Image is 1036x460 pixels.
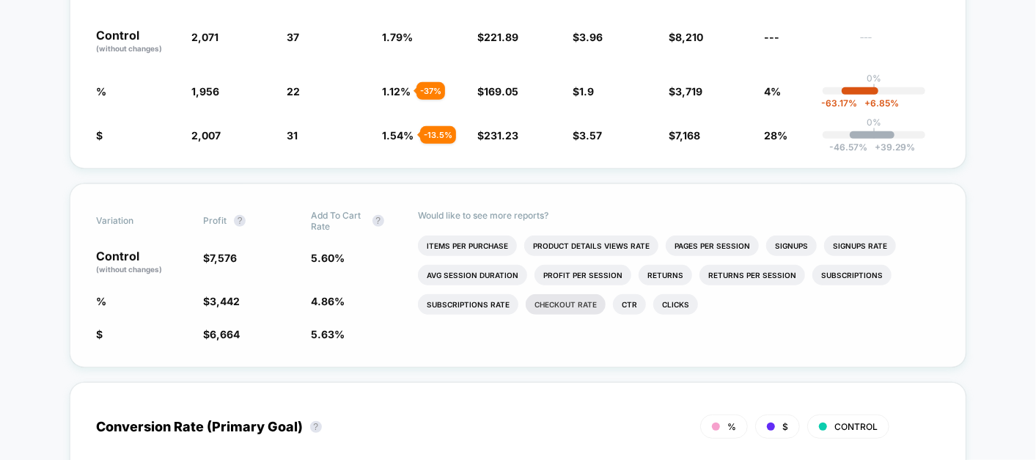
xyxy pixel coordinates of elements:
li: Checkout Rate [526,294,606,315]
span: 221.89 [484,31,518,43]
span: CONTROL [834,421,878,432]
span: % [727,421,736,432]
div: - 37 % [416,82,445,100]
span: Profit [203,215,227,226]
span: (without changes) [96,44,162,53]
li: Clicks [653,294,698,315]
span: $ [203,328,240,340]
span: 37 [287,31,299,43]
li: Profit Per Session [534,265,631,285]
span: $ [669,129,700,142]
span: + [864,98,870,109]
span: $ [669,31,703,43]
span: 3,442 [210,295,240,307]
span: $ [782,421,788,432]
span: 22 [287,85,300,98]
span: Variation [96,210,177,232]
span: 3.96 [580,31,603,43]
button: ? [310,421,322,433]
span: 6,664 [210,328,240,340]
span: -46.57 % [829,142,867,153]
span: 231.23 [484,129,518,142]
span: 6.85 % [857,98,899,109]
li: Ctr [613,294,646,315]
span: 1.12 % [382,85,411,98]
li: Subscriptions [812,265,892,285]
span: $ [96,328,103,340]
li: Signups Rate [824,236,896,256]
span: 5.63 % [311,328,345,340]
span: % [96,85,106,98]
span: 8,210 [675,31,703,43]
li: Product Details Views Rate [524,236,658,256]
span: 4.86 % [311,295,345,307]
span: % [96,295,106,307]
span: 169.05 [484,85,518,98]
li: Avg Session Duration [418,265,527,285]
li: Signups [766,236,817,256]
span: (without changes) [96,265,162,274]
span: 1.79 % [382,31,413,43]
div: - 13.5 % [420,126,456,144]
li: Items Per Purchase [418,236,517,256]
span: -63.17 % [821,98,857,109]
span: Add To Cart Rate [311,210,365,232]
li: Returns [639,265,692,285]
span: $ [573,31,603,43]
span: 5.60 % [311,252,345,264]
p: | [872,84,875,95]
span: 1,956 [191,85,219,98]
span: + [875,142,881,153]
span: $ [203,295,240,307]
span: 1.54 % [382,129,414,142]
li: Pages Per Session [666,236,759,256]
span: 3.57 [580,129,603,142]
span: $ [477,85,518,98]
span: $ [96,129,103,142]
span: 28% [764,129,787,142]
span: $ [203,252,237,264]
span: 7,576 [210,252,237,264]
span: $ [573,129,603,142]
p: Control [96,250,188,275]
span: $ [573,85,595,98]
p: | [872,128,875,139]
p: Would like to see more reports? [418,210,940,221]
span: 2,007 [191,129,221,142]
p: Control [96,29,177,54]
span: --- [764,31,779,43]
span: 39.29 % [867,142,915,153]
p: 0% [867,117,881,128]
li: Returns Per Session [699,265,805,285]
span: $ [669,85,702,98]
span: 1.9 [580,85,595,98]
span: 7,168 [675,129,700,142]
button: ? [234,215,246,227]
span: --- [859,33,940,54]
span: 2,071 [191,31,218,43]
span: 4% [764,85,781,98]
li: Subscriptions Rate [418,294,518,315]
span: $ [477,31,518,43]
span: $ [477,129,518,142]
p: 0% [867,73,881,84]
span: 3,719 [675,85,702,98]
span: 31 [287,129,298,142]
button: ? [372,215,384,227]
